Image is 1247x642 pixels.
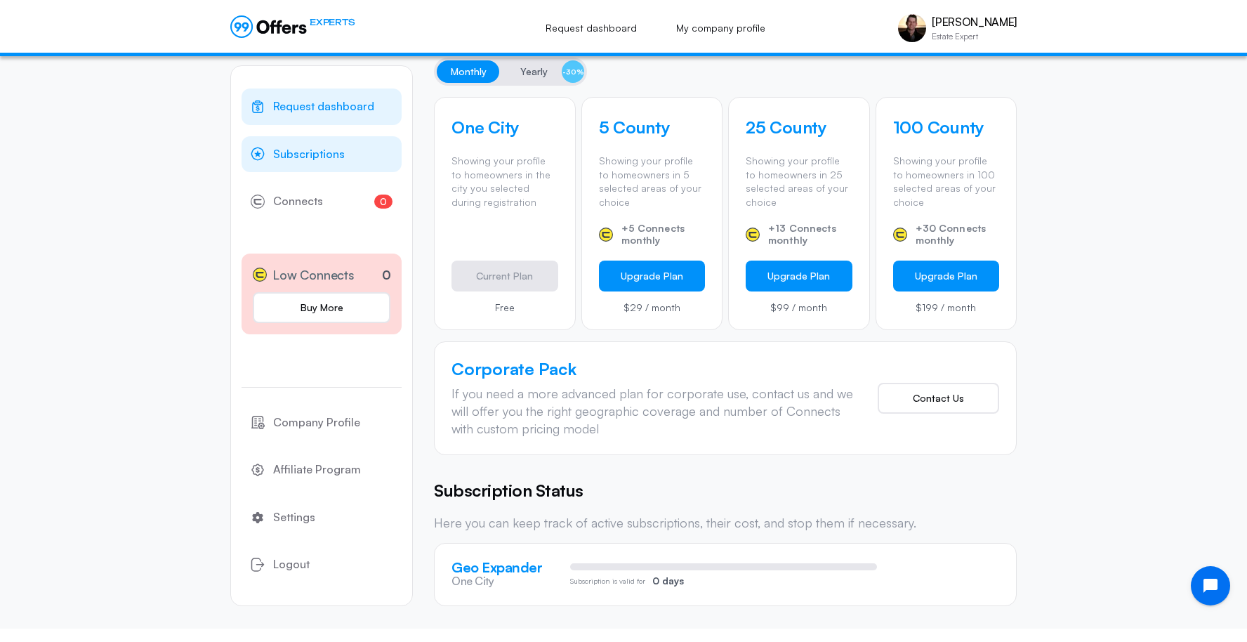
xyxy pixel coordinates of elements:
span: Subscriptions [273,145,345,163]
p: Showing your profile to homeowners in 100 selected areas of your choice [893,154,1000,209]
button: Current Plan [451,261,558,291]
p: [PERSON_NAME] [932,15,1017,29]
button: Yearly-30% [506,60,584,83]
h5: Subscription Status [434,478,1017,503]
a: EXPERTS [230,15,355,38]
a: Request dashboard [242,89,402,125]
p: Estate Expert [932,32,1017,41]
button: Upgrade Plan [893,261,1000,291]
a: Affiliate Program [242,452,402,488]
span: Logout [273,556,310,574]
a: My company profile [661,13,781,44]
a: Buy More [253,291,390,322]
span: Settings [273,508,315,526]
span: -30% [562,60,584,83]
p: $29 / month [599,303,706,313]
span: Connects [273,192,323,211]
span: Subscription is valid for [570,577,645,584]
a: Connects0 [242,183,402,220]
p: $99 / month [746,303,852,313]
p: Free [451,303,558,313]
p: One City [451,575,553,588]
p: Showing your profile to homeowners in the city you selected during registration [451,154,558,209]
span: Low Connects [272,264,355,284]
a: Request dashboard [530,13,652,44]
h4: 100 County [893,114,1000,140]
a: Subscriptions [242,136,402,172]
h4: Corporate Pack [451,359,855,379]
img: Aris Anagnos [898,14,926,42]
button: Contact Us [878,383,999,414]
a: Settings [242,499,402,535]
button: Monthly [437,60,501,83]
p: Here you can keep track of active subscriptions, their cost, and stop them if necessary. [434,514,1017,532]
div: If you need a more advanced plan for corporate use, contact us and we will offer you the right ge... [451,385,855,438]
p: Geo Expander [451,561,553,575]
span: Company Profile [273,413,360,431]
h4: 25 County [746,114,852,140]
button: Upgrade Plan [599,261,706,291]
img: ct [1,641,2,642]
a: Company Profile [242,404,402,440]
span: Yearly [520,63,548,80]
strong: 0 days [652,576,684,586]
button: Logout [242,546,402,583]
span: 0 [374,195,392,209]
button: Upgrade Plan [746,261,852,291]
p: 0 [382,265,391,284]
span: Affiliate Program [273,461,361,479]
span: EXPERTS [310,15,355,29]
span: +13 Connects monthly [768,223,852,247]
h4: One City [451,114,558,140]
span: Monthly [451,63,487,80]
h4: 5 County [599,114,706,140]
p: $199 / month [893,303,1000,313]
span: +30 Connects monthly [916,223,1000,247]
span: Request dashboard [273,98,374,116]
span: +5 Connects monthly [621,223,706,247]
p: Showing your profile to homeowners in 25 selected areas of your choice [746,154,852,209]
p: Showing your profile to homeowners in 5 selected areas of your choice [599,154,706,209]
